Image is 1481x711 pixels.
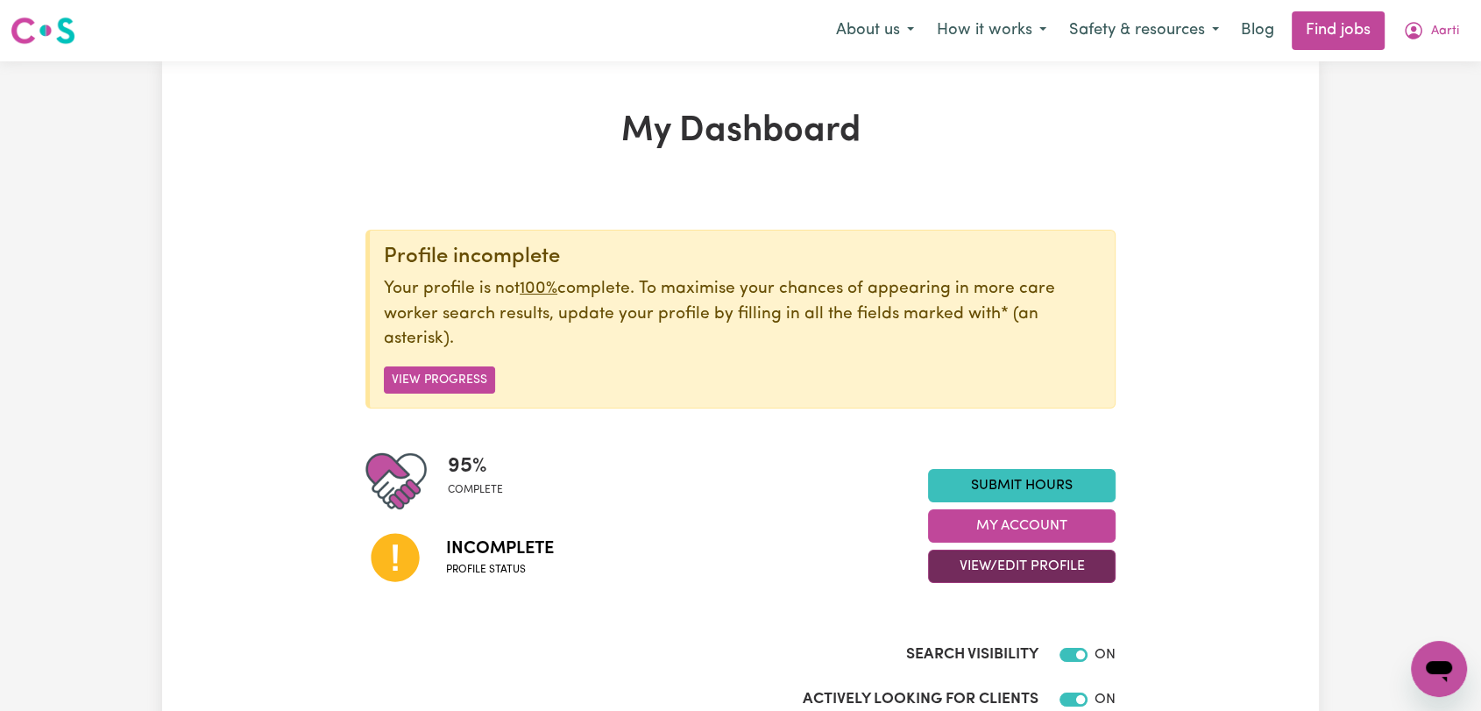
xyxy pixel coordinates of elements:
div: Profile incomplete [384,245,1101,270]
a: Submit Hours [928,469,1116,502]
button: My Account [928,509,1116,543]
span: Incomplete [446,536,554,562]
button: View Progress [384,366,495,394]
label: Search Visibility [906,643,1038,666]
a: Careseekers logo [11,11,75,51]
span: Aarti [1431,22,1459,41]
img: Careseekers logo [11,15,75,46]
a: Find jobs [1292,11,1385,50]
div: Profile completeness: 95% [448,451,517,512]
span: complete [448,482,503,498]
button: Safety & resources [1058,12,1230,49]
a: Blog [1230,11,1285,50]
button: View/Edit Profile [928,550,1116,583]
span: 95 % [448,451,503,482]
h1: My Dashboard [365,110,1116,153]
button: My Account [1392,12,1470,49]
label: Actively Looking for Clients [803,688,1038,711]
button: How it works [925,12,1058,49]
p: Your profile is not complete. To maximise your chances of appearing in more care worker search re... [384,277,1101,352]
iframe: Button to launch messaging window [1411,641,1467,697]
u: 100% [520,281,557,297]
span: ON [1095,693,1116,707]
span: ON [1095,648,1116,662]
button: About us [825,12,925,49]
span: Profile status [446,562,554,578]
